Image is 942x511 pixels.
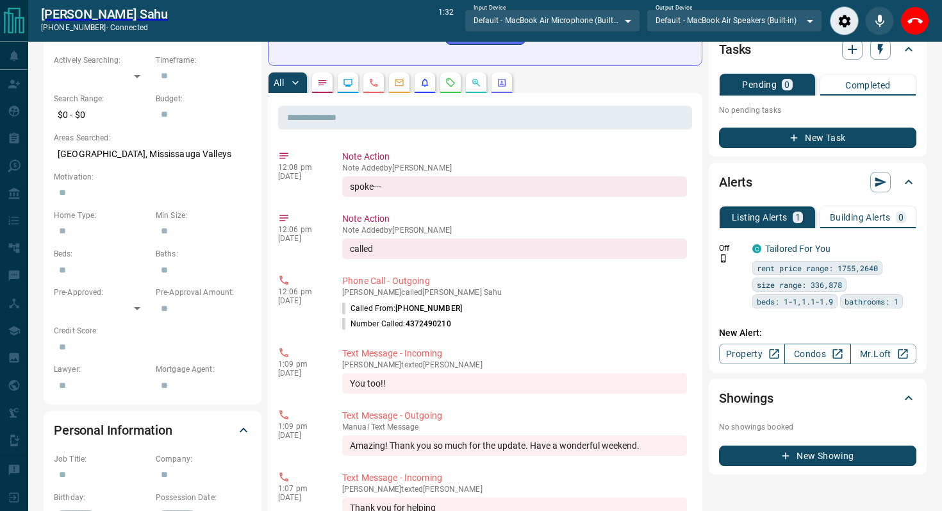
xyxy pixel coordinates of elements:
[719,254,728,263] svg: Push Notification Only
[368,78,379,88] svg: Calls
[342,423,369,431] span: manual
[719,421,916,433] p: No showings booked
[278,422,323,431] p: 1:09 pm
[278,484,323,493] p: 1:07 pm
[342,303,462,314] p: Called From:
[278,234,323,243] p: [DATE]
[647,10,822,31] div: Default - MacBook Air Speakers (Built-in)
[719,388,773,408] h2: Showings
[342,485,687,494] p: [PERSON_NAME] texted [PERSON_NAME]
[732,213,788,222] p: Listing Alerts
[54,325,251,337] p: Credit Score:
[394,78,404,88] svg: Emails
[278,369,323,378] p: [DATE]
[54,171,251,183] p: Motivation:
[54,492,149,503] p: Birthday:
[54,453,149,465] p: Job Title:
[757,278,842,291] span: size range: 336,878
[719,344,785,364] a: Property
[278,360,323,369] p: 1:09 pm
[342,226,687,235] p: Note Added by [PERSON_NAME]
[900,6,929,35] div: End Call
[317,78,327,88] svg: Notes
[757,262,878,274] span: rent price range: 1755,2640
[830,213,891,222] p: Building Alerts
[156,93,251,105] p: Budget:
[278,493,323,502] p: [DATE]
[156,453,251,465] p: Company:
[54,54,149,66] p: Actively Searching:
[784,80,789,89] p: 0
[719,383,916,414] div: Showings
[54,132,251,144] p: Areas Searched:
[719,446,916,466] button: New Showing
[420,78,430,88] svg: Listing Alerts
[719,242,745,254] p: Off
[830,6,859,35] div: Audio Settings
[656,4,692,12] label: Output Device
[41,6,168,22] a: [PERSON_NAME] Sahu
[343,78,353,88] svg: Lead Browsing Activity
[865,6,894,35] div: Mute
[342,471,687,485] p: Text Message - Incoming
[497,78,507,88] svg: Agent Actions
[54,287,149,298] p: Pre-Approved:
[41,22,168,33] p: [PHONE_NUMBER] -
[752,244,761,253] div: condos.ca
[719,128,916,148] button: New Task
[342,318,451,330] p: Number Called:
[156,210,251,221] p: Min Size:
[342,150,687,163] p: Note Action
[342,423,687,431] p: Text Message
[110,23,148,32] span: connected
[342,163,687,172] p: Note Added by [PERSON_NAME]
[406,319,451,328] span: 4372490210
[156,287,251,298] p: Pre-Approval Amount:
[156,54,251,66] p: Timeframe:
[274,78,284,87] p: All
[438,6,454,35] p: 1:32
[278,163,323,172] p: 12:08 pm
[784,344,850,364] a: Condos
[54,210,149,221] p: Home Type:
[278,296,323,305] p: [DATE]
[54,248,149,260] p: Beds:
[719,172,752,192] h2: Alerts
[474,4,506,12] label: Input Device
[845,81,891,90] p: Completed
[54,364,149,375] p: Lawyer:
[898,213,904,222] p: 0
[278,225,323,234] p: 12:06 pm
[765,244,830,254] a: Tailored For You
[342,274,687,288] p: Phone Call - Outgoing
[445,78,456,88] svg: Requests
[719,167,916,197] div: Alerts
[54,93,149,105] p: Search Range:
[795,213,800,222] p: 1
[465,10,640,31] div: Default - MacBook Air Microphone (Built-in)
[278,172,323,181] p: [DATE]
[342,176,687,197] div: spoke---
[719,326,916,340] p: New Alert:
[342,212,687,226] p: Note Action
[342,239,687,259] div: called
[395,304,462,313] span: [PHONE_NUMBER]
[719,39,751,60] h2: Tasks
[845,295,898,308] span: bathrooms: 1
[156,492,251,503] p: Possession Date:
[719,34,916,65] div: Tasks
[156,364,251,375] p: Mortgage Agent:
[742,80,777,89] p: Pending
[278,431,323,440] p: [DATE]
[342,288,687,297] p: [PERSON_NAME] called [PERSON_NAME] Sahu
[757,295,833,308] span: beds: 1-1,1.1-1.9
[719,101,916,120] p: No pending tasks
[342,360,687,369] p: [PERSON_NAME] texted [PERSON_NAME]
[471,78,481,88] svg: Opportunities
[54,144,251,165] p: [GEOGRAPHIC_DATA], Mississauga Valleys
[156,248,251,260] p: Baths:
[342,373,687,394] div: You too!!
[54,105,149,126] p: $0 - $0
[54,415,251,446] div: Personal Information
